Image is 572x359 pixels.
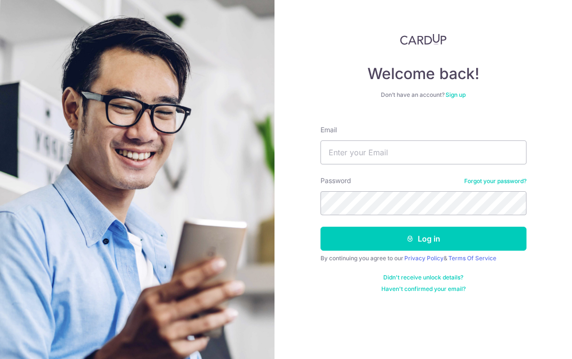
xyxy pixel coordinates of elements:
[320,227,526,251] button: Log in
[320,64,526,83] h4: Welcome back!
[381,285,466,293] a: Haven't confirmed your email?
[400,34,447,45] img: CardUp Logo
[320,176,351,185] label: Password
[383,274,463,281] a: Didn't receive unlock details?
[320,255,526,262] div: By continuing you agree to our &
[404,255,444,262] a: Privacy Policy
[320,91,526,99] div: Don’t have an account?
[448,255,496,262] a: Terms Of Service
[320,140,526,164] input: Enter your Email
[446,91,466,98] a: Sign up
[464,177,526,185] a: Forgot your password?
[320,125,337,135] label: Email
